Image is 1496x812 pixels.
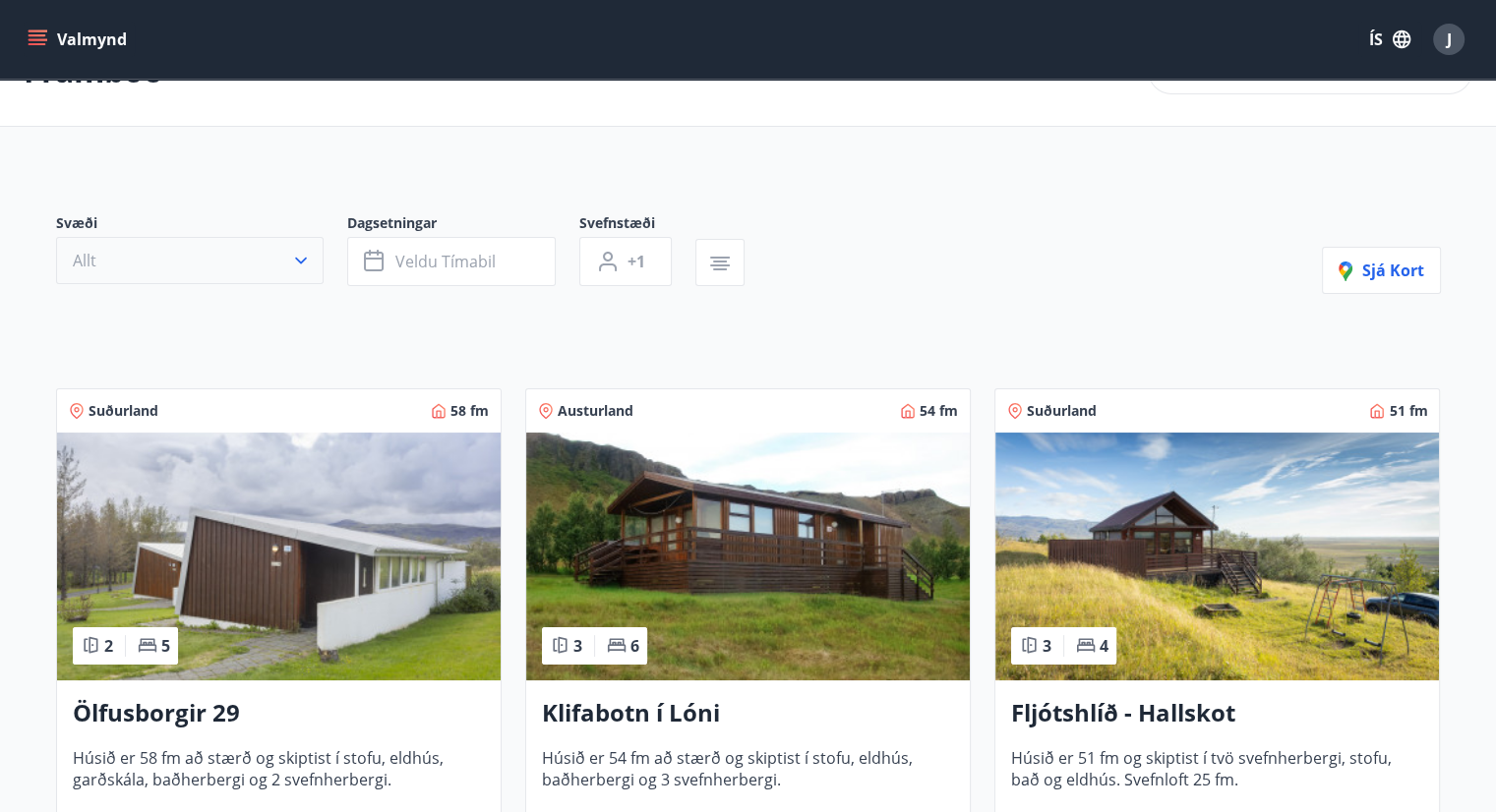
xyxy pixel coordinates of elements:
[542,747,954,812] span: Húsið er 54 fm að stærð og skiptist í stofu, eldhús, baðherbergi og 3 svefnherbergi.
[628,251,645,272] span: +1
[73,250,96,271] span: Allt
[1447,29,1452,50] span: J
[1322,247,1441,294] button: Sjá kort
[558,401,633,421] span: Austurland
[1339,260,1424,281] span: Sjá kort
[347,213,579,237] span: Dagsetningar
[104,635,113,657] span: 2
[347,237,556,286] button: Veldu tímabil
[995,433,1439,680] img: Paella dish
[1100,635,1108,657] span: 4
[89,401,158,421] span: Suðurland
[73,696,485,731] h3: Ölfusborgir 29
[57,433,501,680] img: Paella dish
[542,696,954,731] h3: Klifabotn í Lóni
[1425,16,1472,63] button: J
[73,747,485,812] span: Húsið er 58 fm að stærð og skiptist í stofu, eldhús, garðskála, baðherbergi og 2 svefnherbergi.
[579,237,672,286] button: +1
[526,433,970,680] img: Paella dish
[395,251,496,272] span: Veldu tímabil
[1389,401,1427,421] span: 51 fm
[579,213,695,237] span: Svefnstæði
[450,401,489,421] span: 58 fm
[56,213,347,237] span: Svæði
[56,237,324,284] button: Allt
[1358,22,1421,57] button: ÍS
[920,401,958,421] span: 54 fm
[1043,635,1051,657] span: 3
[161,635,170,657] span: 5
[24,22,135,57] button: menu
[1011,747,1423,812] span: Húsið er 51 fm og skiptist í tvö svefnherbergi, stofu, bað og eldhús. Svefnloft 25 fm.
[1027,401,1097,421] span: Suðurland
[1011,696,1423,731] h3: Fljótshlíð - Hallskot
[630,635,639,657] span: 6
[573,635,582,657] span: 3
